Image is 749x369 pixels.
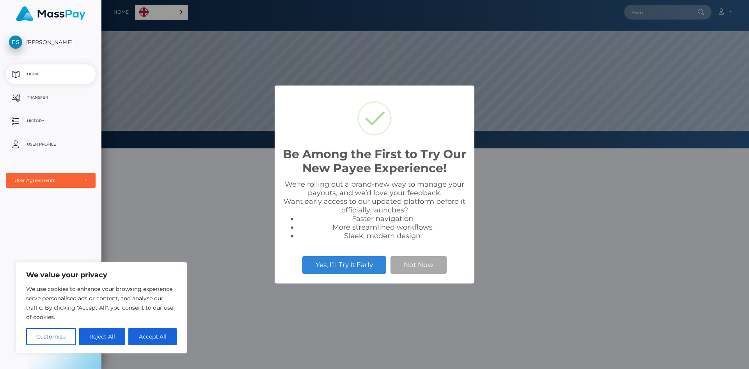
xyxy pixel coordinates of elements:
[6,39,96,46] span: [PERSON_NAME]
[26,328,76,345] button: Customise
[9,92,92,103] p: Transfer
[79,328,126,345] button: Reject All
[9,139,92,150] p: User Profile
[26,284,177,322] p: We use cookies to enhance your browsing experience, serve personalised ads or content, and analys...
[6,173,96,188] button: User Agreements
[282,180,467,240] div: We're rolling out a brand-new way to manage your payouts, and we’d love your feedback. Want early...
[9,68,92,80] p: Home
[298,214,467,223] li: Faster navigation
[302,256,386,273] button: Yes, I’ll Try It Early
[298,232,467,240] li: Sleek, modern design
[390,256,447,273] button: Not Now
[298,223,467,232] li: More streamlined workflows
[14,177,78,184] div: User Agreements
[9,115,92,127] p: History
[16,262,187,353] div: We value your privacy
[282,147,467,175] h2: Be Among the First to Try Our New Payee Experience!
[26,270,177,280] p: We value your privacy
[16,6,85,21] img: MassPay
[128,328,177,345] button: Accept All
